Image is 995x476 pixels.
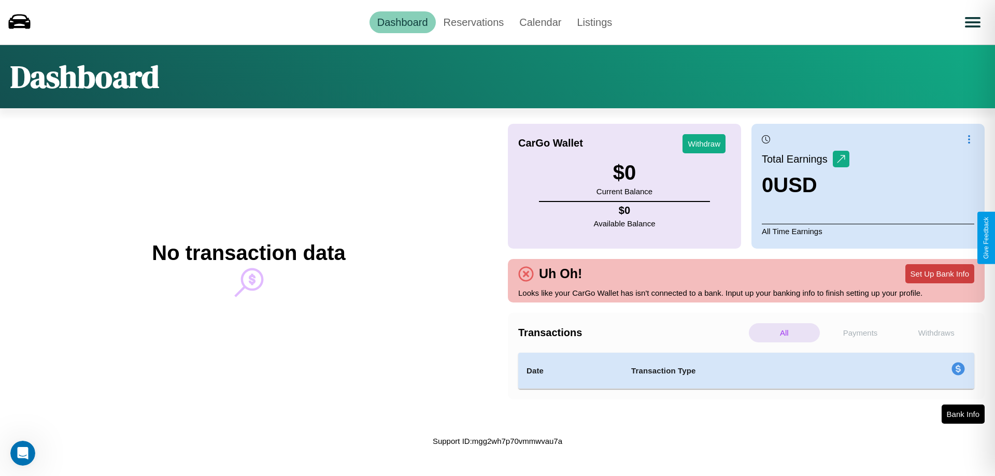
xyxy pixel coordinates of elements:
[369,11,436,33] a: Dashboard
[683,134,726,153] button: Withdraw
[436,11,512,33] a: Reservations
[534,266,587,281] h4: Uh Oh!
[511,11,569,33] a: Calendar
[518,137,583,149] h4: CarGo Wallet
[958,8,987,37] button: Open menu
[825,323,896,342] p: Payments
[594,217,656,230] p: Available Balance
[10,441,35,466] iframe: Intercom live chat
[749,323,820,342] p: All
[594,205,656,217] h4: $ 0
[518,353,974,389] table: simple table
[518,327,746,339] h4: Transactions
[942,405,985,424] button: Bank Info
[433,434,562,448] p: Support ID: mgg2wh7p70vmmwvau7a
[152,241,345,265] h2: No transaction data
[527,365,615,377] h4: Date
[905,264,974,283] button: Set Up Bank Info
[762,224,974,238] p: All Time Earnings
[596,184,652,198] p: Current Balance
[631,365,866,377] h4: Transaction Type
[983,217,990,259] div: Give Feedback
[569,11,620,33] a: Listings
[10,55,159,98] h1: Dashboard
[762,150,833,168] p: Total Earnings
[518,286,974,300] p: Looks like your CarGo Wallet has isn't connected to a bank. Input up your banking info to finish ...
[762,174,849,197] h3: 0 USD
[901,323,972,342] p: Withdraws
[596,161,652,184] h3: $ 0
